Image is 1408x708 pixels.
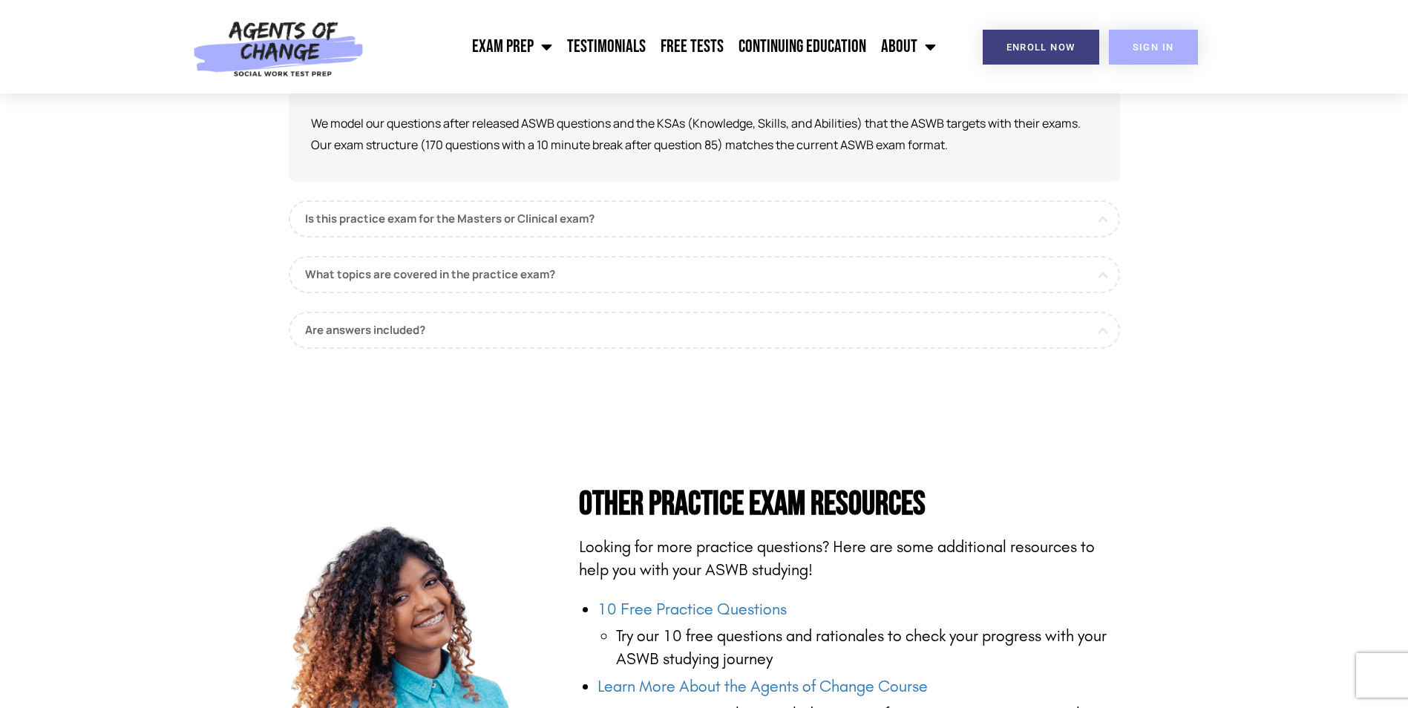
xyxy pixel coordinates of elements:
[372,28,943,65] nav: Menu
[653,28,731,65] a: Free Tests
[311,113,1098,156] p: We model our questions after released ASWB questions and the KSAs (Knowledge, Skills, and Abiliti...
[983,30,1099,65] a: Enroll Now
[289,312,1120,349] a: Are answers included?
[579,536,1127,582] p: Looking for more practice questions? Here are some additional resources to help you with your ASW...
[616,625,1127,671] li: Try our 10 free questions and rationales to check your progress with your ASWB studying journey
[597,677,928,696] a: Learn More About the Agents of Change Course
[289,256,1120,293] a: What topics are covered in the practice exam?
[597,600,787,619] a: 10 Free Practice Questions
[1006,42,1075,52] span: Enroll Now
[874,28,943,65] a: About
[731,28,874,65] a: Continuing Education
[579,488,1127,521] h4: Other Practice Exam Resources
[465,28,560,65] a: Exam Prep
[1133,42,1174,52] span: SIGN IN
[560,28,653,65] a: Testimonials
[289,200,1120,237] a: Is this practice exam for the Masters or Clinical exam?
[1109,30,1198,65] a: SIGN IN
